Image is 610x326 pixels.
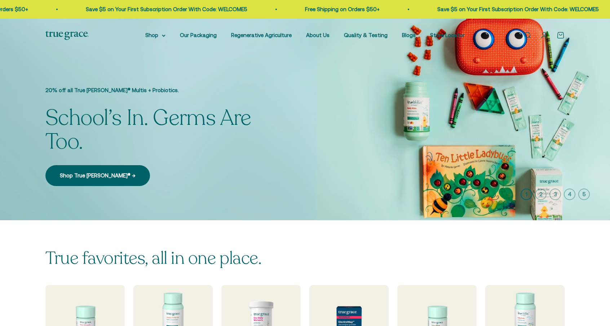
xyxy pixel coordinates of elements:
p: 20% off all True [PERSON_NAME]® Multis + Probiotics. [45,86,283,95]
a: Regenerative Agriculture [231,32,292,38]
button: 4 [564,189,575,200]
p: Save $5 on Your First Subscription Order With Code: WELCOME5 [85,5,247,14]
split-lines: True favorites, all in one place. [45,246,261,270]
button: 2 [535,189,547,200]
a: Our Packaging [180,32,217,38]
a: Blogs [402,32,416,38]
a: About Us [306,32,330,38]
button: 3 [549,189,561,200]
a: Shop True [PERSON_NAME]® → [45,165,150,186]
split-lines: School’s In. Germs Are Too. [45,103,251,157]
button: 5 [578,189,590,200]
summary: Shop [145,31,165,40]
button: 1 [521,189,532,200]
a: Free Shipping on Orders $50+ [305,6,379,12]
a: Store Locator [430,32,465,38]
a: Quality & Testing [344,32,388,38]
p: Save $5 on Your First Subscription Order With Code: WELCOME5 [437,5,598,14]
